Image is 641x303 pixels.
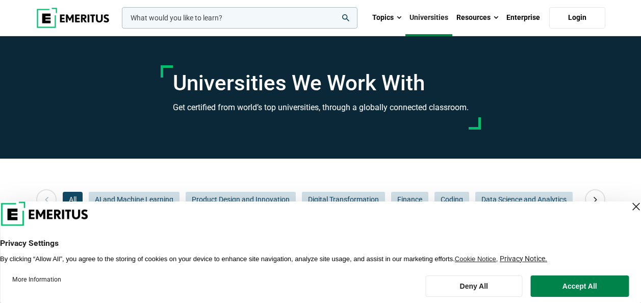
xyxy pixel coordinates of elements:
[122,7,357,29] input: woocommerce-product-search-field-0
[186,192,296,207] button: Product Design and Innovation
[173,101,469,114] h3: Get certified from world’s top universities, through a globally connected classroom.
[434,192,469,207] button: Coding
[549,7,605,29] a: Login
[391,192,428,207] button: Finance
[475,192,573,207] button: Data Science and Analytics
[63,192,83,207] button: All
[302,192,385,207] button: Digital Transformation
[173,70,469,96] h1: Universities We Work With
[89,192,180,207] button: AI and Machine Learning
